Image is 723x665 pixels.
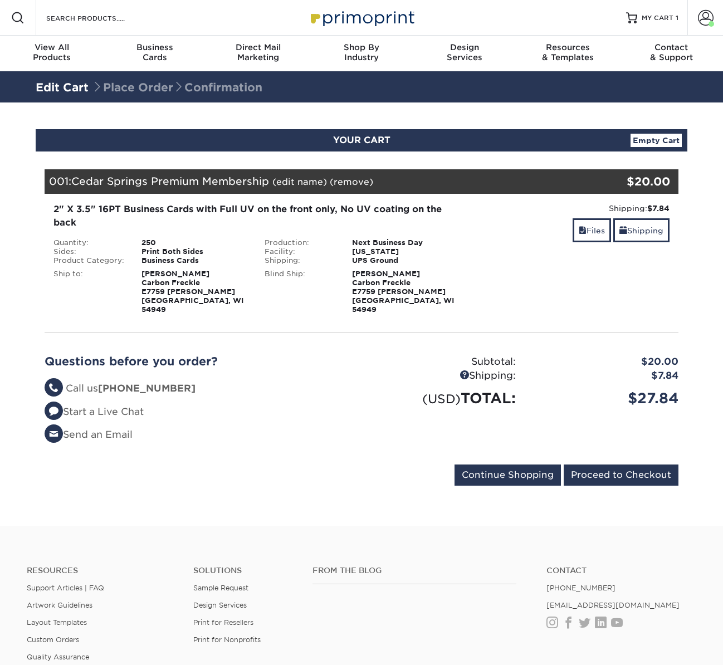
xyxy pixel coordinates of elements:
span: Place Order Confirmation [92,81,262,94]
div: UPS Ground [344,256,467,265]
a: DesignServices [413,36,516,71]
div: Shipping: [475,203,670,214]
div: Services [413,42,516,62]
a: Edit Cart [36,81,89,94]
div: Print Both Sides [133,247,256,256]
div: Sides: [45,247,133,256]
div: Next Business Day [344,238,467,247]
div: $7.84 [524,369,687,383]
a: (edit name) [272,177,327,187]
a: Shop ByIndustry [310,36,413,71]
img: Primoprint [306,6,417,30]
div: $20.00 [573,173,670,190]
a: Start a Live Chat [45,406,144,417]
a: Quality Assurance [27,653,89,661]
span: Design [413,42,516,52]
a: Artwork Guidelines [27,601,92,609]
div: Quantity: [45,238,133,247]
span: Business [103,42,206,52]
input: Proceed to Checkout [564,464,678,486]
a: (remove) [330,177,373,187]
span: Cedar Springs Premium Membership [71,175,269,187]
strong: [PHONE_NUMBER] [98,383,196,394]
strong: $7.84 [647,204,670,213]
div: TOTAL: [361,388,524,409]
a: BusinessCards [103,36,206,71]
strong: [PERSON_NAME] Carbon Freckle E7759 [PERSON_NAME] [GEOGRAPHIC_DATA], WI 54949 [141,270,244,314]
span: MY CART [642,13,673,23]
div: & Support [620,42,723,62]
div: Product Category: [45,256,133,265]
a: Layout Templates [27,618,87,627]
a: Contact [546,566,696,575]
a: Sample Request [193,584,248,592]
div: Production: [256,238,344,247]
div: Business Cards [133,256,256,265]
div: 2" X 3.5" 16PT Business Cards with Full UV on the front only, No UV coating on the back [53,203,458,229]
a: Contact& Support [620,36,723,71]
div: & Templates [516,42,619,62]
div: Facility: [256,247,344,256]
h4: From the Blog [312,566,516,575]
span: Direct Mail [207,42,310,52]
span: 1 [676,14,678,22]
div: 250 [133,238,256,247]
a: Shipping [613,218,670,242]
div: 001: [45,169,573,194]
span: Shop By [310,42,413,52]
small: (USD) [422,392,461,406]
a: Direct MailMarketing [207,36,310,71]
input: SEARCH PRODUCTS..... [45,11,154,25]
a: Empty Cart [631,134,682,147]
span: Resources [516,42,619,52]
span: files [579,226,587,235]
div: [US_STATE] [344,247,467,256]
span: YOUR CART [333,135,390,145]
span: Contact [620,42,723,52]
a: Support Articles | FAQ [27,584,104,592]
h4: Solutions [193,566,296,575]
div: $20.00 [524,355,687,369]
div: Industry [310,42,413,62]
a: Send an Email [45,429,133,440]
div: $27.84 [524,388,687,409]
div: Blind Ship: [256,270,344,314]
li: Call us [45,382,353,396]
div: Ship to: [45,270,133,314]
a: Print for Nonprofits [193,635,261,644]
strong: [PERSON_NAME] Carbon Freckle E7759 [PERSON_NAME] [GEOGRAPHIC_DATA], WI 54949 [352,270,455,314]
a: Print for Resellers [193,618,253,627]
span: shipping [619,226,627,235]
input: Continue Shopping [455,464,561,486]
h2: Questions before you order? [45,355,353,368]
div: Marketing [207,42,310,62]
div: Subtotal: [361,355,524,369]
div: Shipping: [361,369,524,383]
a: Design Services [193,601,247,609]
div: Shipping: [256,256,344,265]
a: Files [573,218,611,242]
a: [EMAIL_ADDRESS][DOMAIN_NAME] [546,601,680,609]
h4: Resources [27,566,177,575]
div: Cards [103,42,206,62]
a: Custom Orders [27,635,79,644]
a: Resources& Templates [516,36,619,71]
a: [PHONE_NUMBER] [546,584,615,592]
